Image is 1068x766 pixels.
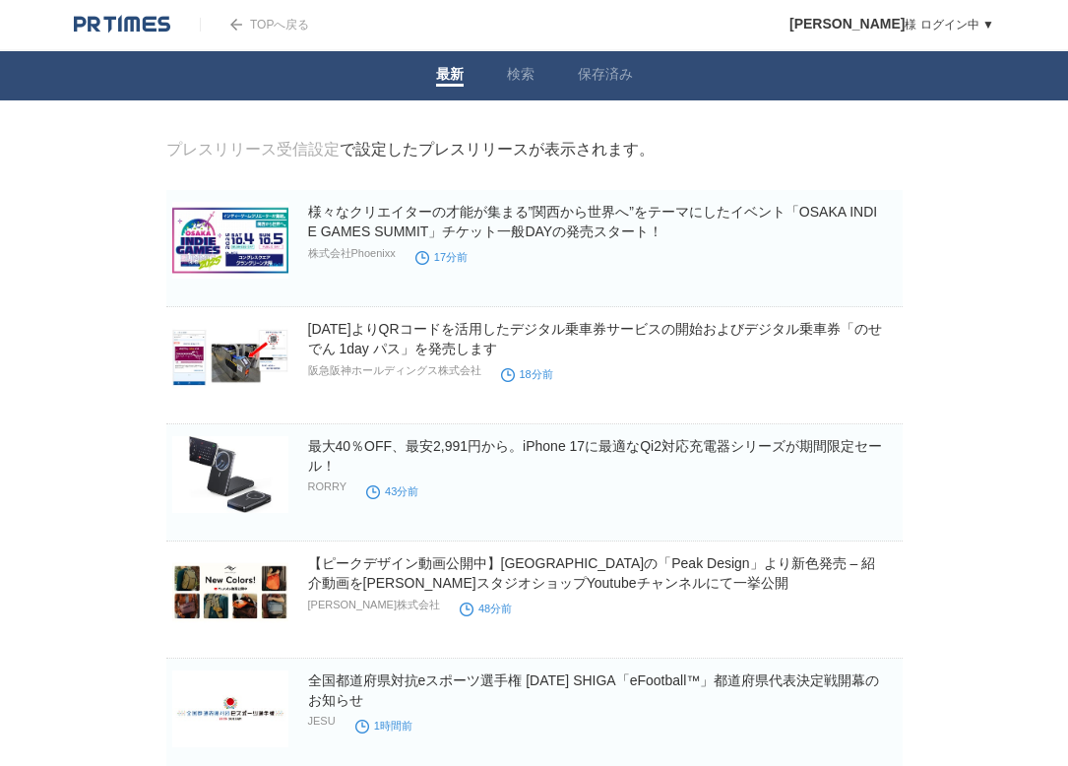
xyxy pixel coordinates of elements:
time: 43分前 [366,485,418,497]
a: プレスリリース受信設定 [166,141,340,158]
a: 最新 [436,66,464,87]
p: 阪急阪神ホールディングス株式会社 [308,363,481,378]
img: logo.png [74,15,170,34]
p: [PERSON_NAME]株式会社 [308,598,440,612]
a: 様々なクリエイターの才能が集まる”関西から世界へ”をテーマにしたイベント「OSAKA INDIE GAMES SUMMIT」チケット一般DAYの発売スタート！ [308,204,878,239]
time: 1時間前 [355,720,412,732]
p: JESU [308,715,336,727]
a: TOPへ戻る [200,18,309,32]
img: 様々なクリエイターの才能が集まる”関西から世界へ”をテーマにしたイベント「OSAKA INDIE GAMES SUMMIT」チケット一般DAYの発売スタート！ [172,202,288,279]
p: RORRY [308,480,347,492]
time: 18分前 [501,368,553,380]
img: 10月1日(水)よりQRコードを活用したデジタル乗車券サービスの開始およびデジタル乗車券「のせでん 1day パス」を発売します [172,319,288,396]
a: 保存済み [578,66,633,87]
div: で設定したプレスリリースが表示されます。 [166,140,655,160]
a: [DATE]よりQRコードを活用したデジタル乗車券サービスの開始およびデジタル乗車券「のせでん 1day パス」を発売します [308,321,882,356]
a: 全国都道府県対抗eスポーツ選手権 [DATE] SHIGA「eFootball™」都道府県代表決定戦開幕のお知らせ [308,672,880,708]
time: 48分前 [460,603,512,614]
img: 最大40％OFF、最安2,991円から。iPhone 17に最適なQi2対応充電器シリーズが期間限定セール！ [172,436,288,513]
img: 【ピークデザイン動画公開中】アメリカの「Peak Design」より新色発売 – 紹介動画を銀一スタジオショップYoutubeチャンネルにて一挙公開 [172,553,288,630]
a: [PERSON_NAME]様 ログイン中 ▼ [789,18,994,32]
img: 全国都道府県対抗eスポーツ選手権 2025 SHIGA「eFootball™」都道府県代表決定戦開幕のお知らせ [172,670,288,747]
span: [PERSON_NAME] [789,16,905,32]
a: 最大40％OFF、最安2,991円から。iPhone 17に最適なQi2対応充電器シリーズが期間限定セール！ [308,438,882,474]
p: 株式会社Phoenixx [308,246,396,261]
time: 17分前 [415,251,468,263]
a: 【ピークデザイン動画公開中】[GEOGRAPHIC_DATA]の「Peak Design」より新色発売 – 紹介動画を[PERSON_NAME]スタジオショップYoutubeチャンネルにて一挙公開 [308,555,876,591]
a: 検索 [507,66,534,87]
img: arrow.png [230,19,242,31]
